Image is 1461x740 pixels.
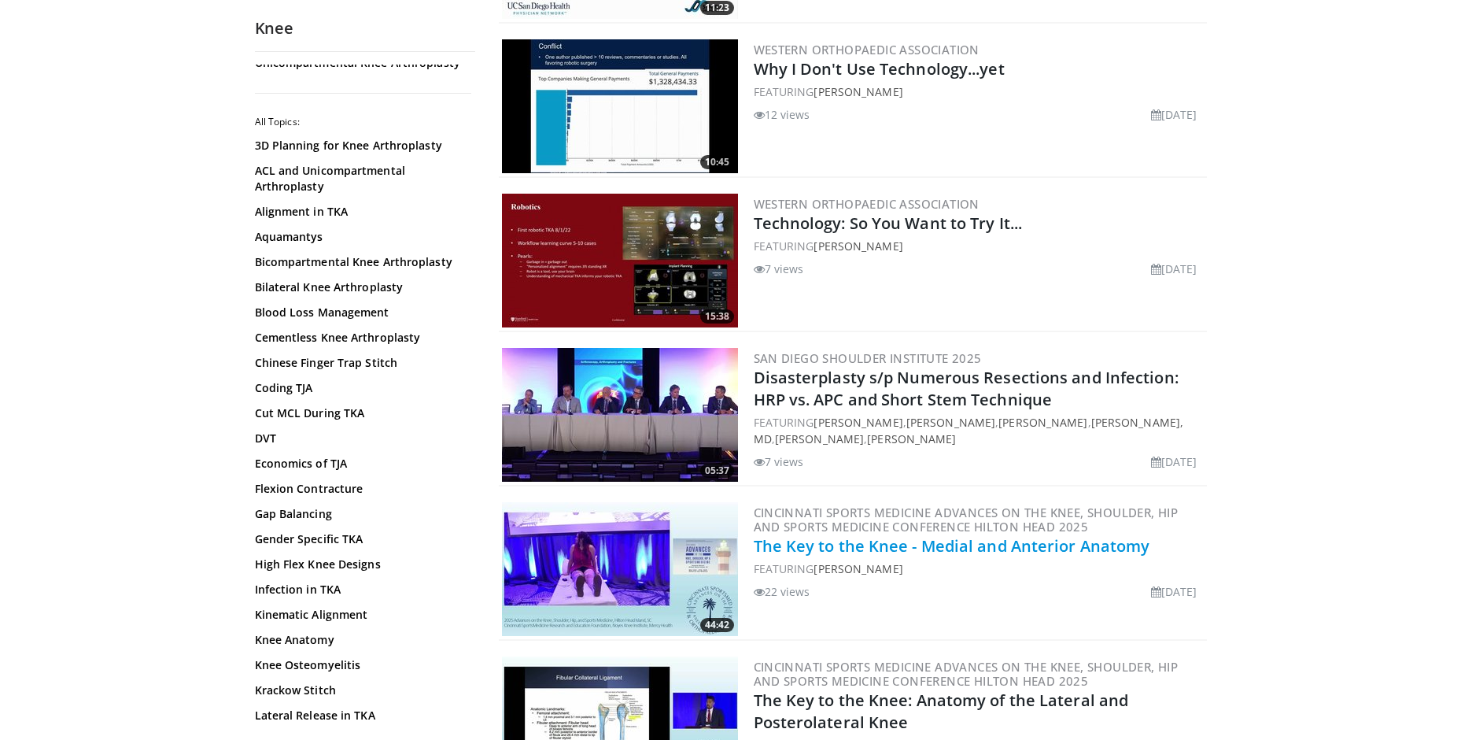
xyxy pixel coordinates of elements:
a: Western Orthopaedic Association [754,42,980,57]
img: 89dd75dd-cf3f-4a22-8e08-15b423aadbbb.300x170_q85_crop-smart_upscale.jpg [502,194,738,327]
a: Knee Osteomyelitis [255,657,467,673]
a: Disasterplasty s/p Numerous Resections and Infection: HRP vs. APC and Short Stem Technique [754,367,1179,410]
div: FEATURING [754,238,1204,254]
a: Coding TJA [255,380,467,396]
a: Cincinnati Sports Medicine Advances on the Knee, Shoulder, Hip and Sports Medicine Conference Hil... [754,505,1179,535]
a: Kinematic Alignment [255,607,467,623]
a: Aquamantys [255,229,467,245]
a: Technology: So You Want to Try It... [754,213,1023,234]
a: Why I Don't Use Technology...yet [754,58,1005,80]
img: 559f9223-254a-4497-82b7-da9b8982a7ea.300x170_q85_crop-smart_upscale.jpg [502,502,738,636]
li: [DATE] [1151,453,1197,470]
a: DVT [255,431,467,446]
li: [DATE] [1151,106,1197,123]
a: Alignment in TKA [255,204,467,220]
a: Blood Loss Management [255,305,467,320]
a: Bicompartmental Knee Arthroplasty [255,254,467,270]
a: The Key to the Knee: Anatomy of the Lateral and Posterolateral Knee [754,690,1129,733]
div: FEATURING [754,83,1204,100]
a: Infection in TKA [255,582,467,598]
a: Gender Specific TKA [255,531,467,547]
a: [PERSON_NAME] [814,84,902,99]
a: 44:42 [502,502,738,636]
a: ACL and Unicompartmental Arthroplasty [255,163,467,194]
span: 15:38 [700,309,734,324]
li: [DATE] [1151,261,1197,277]
a: Cementless Knee Arthroplasty [255,330,467,346]
img: 7b57f22c-5213-4bef-a05f-3dadd91a2327.300x170_q85_crop-smart_upscale.jpg [502,348,738,482]
a: [PERSON_NAME] [998,415,1087,430]
li: 7 views [754,453,804,470]
a: Chinese Finger Trap Stitch [255,355,467,371]
a: Flexion Contracture [255,481,467,497]
span: 11:23 [700,1,734,15]
a: 3D Planning for Knee Arthroplasty [255,138,467,154]
a: The Key to the Knee - Medial and Anterior Anatomy [754,535,1150,557]
a: San Diego Shoulder Institute 2025 [754,350,982,366]
li: 12 views [754,106,810,123]
a: [PERSON_NAME] [906,415,995,430]
li: 7 views [754,261,804,277]
div: FEATURING , , , , , [754,414,1204,447]
a: Bilateral Knee Arthroplasty [255,279,467,295]
span: 05:37 [700,464,734,478]
a: [PERSON_NAME] [867,431,956,446]
h2: All Topics: [255,116,471,128]
span: 10:45 [700,155,734,169]
a: Krackow Stitch [255,683,467,698]
a: 15:38 [502,194,738,327]
li: 22 views [754,583,810,600]
a: High Flex Knee Designs [255,557,467,572]
a: 10:45 [502,39,738,173]
a: Cut MCL During TKA [255,405,467,421]
a: Gap Balancing [255,506,467,522]
a: Cincinnati Sports Medicine Advances on the Knee, Shoulder, Hip and Sports Medicine Conference Hil... [754,659,1179,689]
span: 44:42 [700,618,734,632]
a: [PERSON_NAME] [814,239,902,253]
a: Lateral Release in TKA [255,708,467,723]
a: Knee Anatomy [255,632,467,648]
h2: Knee [255,18,475,39]
img: 90cc44be-c58a-48b3-b669-0990b446bf73.300x170_q85_crop-smart_upscale.jpg [502,39,738,173]
a: Western Orthopaedic Association [754,196,980,212]
li: [DATE] [1151,583,1197,600]
a: [PERSON_NAME] [814,561,902,576]
div: FEATURING [754,561,1204,577]
a: 05:37 [502,348,738,482]
a: [PERSON_NAME] [814,415,902,430]
a: Economics of TJA [255,456,467,472]
a: [PERSON_NAME] [775,431,864,446]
